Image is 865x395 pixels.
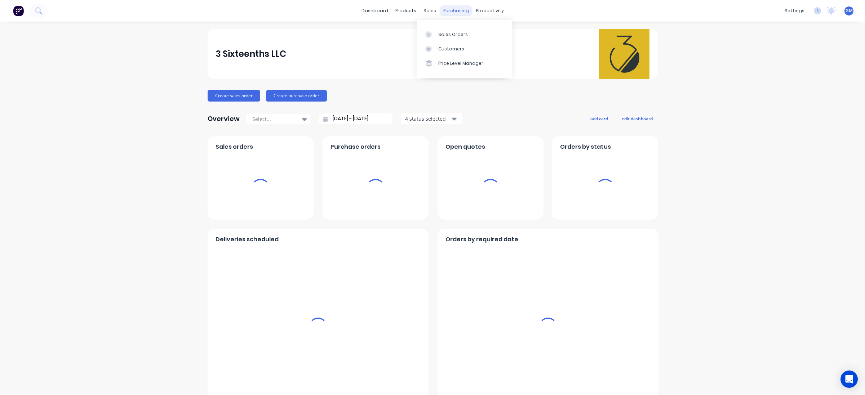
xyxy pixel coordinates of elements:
[208,112,240,126] div: Overview
[846,8,853,14] span: GM
[405,115,451,122] div: 4 status selected
[216,235,279,244] span: Deliveries scheduled
[216,143,253,151] span: Sales orders
[266,90,327,102] button: Create purchase order
[420,5,440,16] div: sales
[401,113,462,124] button: 4 status selected
[216,47,286,61] div: 3 Sixteenths LLC
[417,27,512,41] a: Sales Orders
[417,56,512,71] a: Price Level Manager
[440,5,473,16] div: purchasing
[438,46,464,52] div: Customers
[445,143,485,151] span: Open quotes
[438,31,468,38] div: Sales Orders
[358,5,392,16] a: dashboard
[208,90,260,102] button: Create sales order
[586,114,613,123] button: add card
[473,5,507,16] div: productivity
[617,114,657,123] button: edit dashboard
[331,143,381,151] span: Purchase orders
[445,235,518,244] span: Orders by required date
[599,29,649,79] img: 3 Sixteenths LLC
[13,5,24,16] img: Factory
[840,371,858,388] div: Open Intercom Messenger
[392,5,420,16] div: products
[438,60,483,67] div: Price Level Manager
[417,42,512,56] a: Customers
[781,5,808,16] div: settings
[560,143,611,151] span: Orders by status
